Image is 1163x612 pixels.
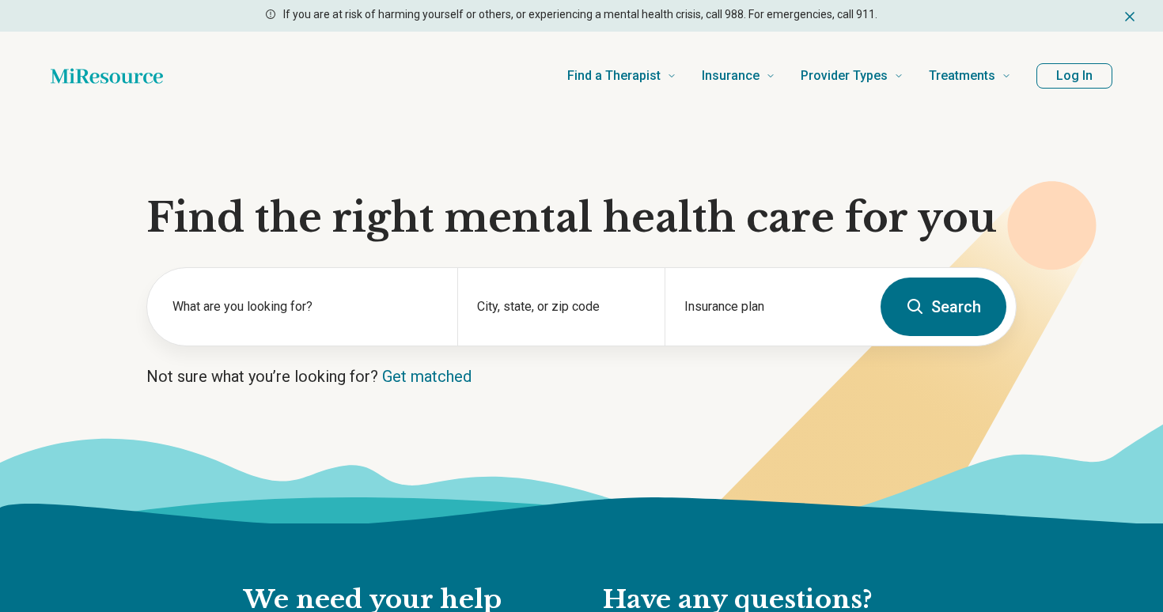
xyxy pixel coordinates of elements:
p: If you are at risk of harming yourself or others, or experiencing a mental health crisis, call 98... [283,6,877,23]
button: Search [881,278,1006,336]
h1: Find the right mental health care for you [146,195,1017,242]
span: Provider Types [801,65,888,87]
a: Get matched [382,367,472,386]
a: Home page [51,60,163,92]
button: Dismiss [1122,6,1138,25]
a: Find a Therapist [567,44,676,108]
span: Insurance [702,65,760,87]
span: Find a Therapist [567,65,661,87]
button: Log In [1036,63,1112,89]
a: Insurance [702,44,775,108]
label: What are you looking for? [172,297,438,316]
span: Treatments [929,65,995,87]
a: Treatments [929,44,1011,108]
p: Not sure what you’re looking for? [146,365,1017,387]
a: Provider Types [801,44,904,108]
